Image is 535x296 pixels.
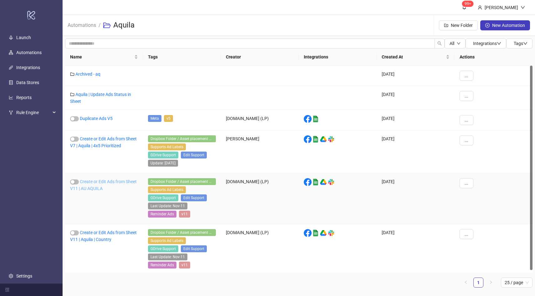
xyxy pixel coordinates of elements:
div: [PERSON_NAME] [482,4,521,11]
div: [DATE] [377,110,455,130]
span: Last Update: Nov-11 [148,203,187,209]
th: Created At [377,48,455,66]
span: Meta [148,115,161,122]
button: Alldown [445,38,466,48]
span: right [489,280,493,284]
span: Rule Engine [16,106,51,119]
div: [DATE] [377,66,455,86]
span: search [437,41,442,46]
span: v11 [179,262,190,268]
button: left [461,278,471,288]
button: New Folder [439,20,478,30]
button: ... [460,229,473,239]
div: [DATE] [377,86,455,110]
a: Create or Edit Ads from Sheet V11 | Aquila | Country [70,230,137,242]
span: Edit Support [181,152,207,158]
a: Create or Edit Ads from Sheet V11 | AU AQUILA [70,179,137,191]
a: Settings [16,273,32,278]
span: Reminder Ads [148,262,176,268]
button: ... [460,178,473,188]
button: ... [460,135,473,145]
a: Create or Edit Ads from Sheet V7 | Aquila | 4x5 Prioritized [70,136,137,148]
span: Dropbox Folder / Asset placement detection [148,135,216,142]
a: Automations [16,50,42,55]
div: [DATE] [377,224,455,275]
button: ... [460,115,473,125]
span: ... [465,118,468,123]
div: [PERSON_NAME] [221,130,299,173]
div: Page Size [501,278,532,288]
a: Automations [66,21,97,28]
span: Dropbox Folder / Asset placement detection [148,178,216,185]
button: Tagsdown [506,38,532,48]
span: Supports Ad Labels [148,237,186,244]
span: menu-fold [5,288,9,292]
th: Actions [455,48,532,66]
span: Dropbox Folder / Asset placement detection [148,229,216,236]
span: left [464,280,468,284]
span: Supports Ad Labels [148,143,186,150]
th: Integrations [299,48,377,66]
span: folder [70,72,74,76]
span: 25 / page [505,278,529,287]
span: v5 [164,115,173,122]
div: [DOMAIN_NAME] (LP) [221,173,299,224]
span: ... [465,138,468,143]
span: GDrive Support [148,152,178,158]
span: folder-open [103,22,111,29]
span: New Folder [451,23,473,28]
li: / [99,15,101,35]
span: Created At [382,53,445,60]
span: Update: 21-10-2024 [148,160,178,167]
button: Integrationsdown [466,38,506,48]
div: [DATE] [377,173,455,224]
span: down [457,42,461,45]
button: New Automation [480,20,530,30]
li: 1 [473,278,483,288]
a: Data Stores [16,80,39,85]
span: Reminder Ads [148,211,176,218]
span: ... [465,73,468,78]
a: Aquila | Update Ads Status in Sheet [70,92,131,104]
div: [DOMAIN_NAME] (LP) [221,110,299,130]
span: folder [70,92,74,97]
span: down [521,5,525,10]
span: user [478,5,482,10]
button: ... [460,71,473,81]
span: bell [462,5,466,9]
span: plus-circle [485,23,490,28]
span: Edit Support [181,194,207,201]
span: Name [70,53,133,60]
th: Tags [143,48,221,66]
a: Integrations [16,65,40,70]
a: Reports [16,95,32,100]
span: down [497,41,501,46]
span: folder-add [444,23,448,28]
span: New Automation [492,23,525,28]
span: down [523,41,527,46]
span: GDrive Support [148,245,178,252]
span: Integrations [473,41,501,46]
div: [DATE] [377,130,455,173]
th: Name [65,48,143,66]
a: Duplicate Ads V5 [80,116,113,121]
span: GDrive Support [148,194,178,201]
sup: 1703 [462,1,474,7]
a: 1 [474,278,483,287]
span: Edit Support [181,245,207,252]
h3: Aquila [113,20,135,30]
li: Next Page [486,278,496,288]
th: Creator [221,48,299,66]
span: ... [465,93,468,98]
button: ... [460,91,473,101]
li: Previous Page [461,278,471,288]
span: Tags [514,41,527,46]
button: right [486,278,496,288]
span: All [450,41,454,46]
span: Last Update: Nov-11 [148,253,187,260]
a: Archived - aq [75,72,100,77]
span: Supports Ad Labels [148,186,186,193]
div: [DOMAIN_NAME] (LP) [221,224,299,275]
span: ... [465,181,468,186]
a: Launch [16,35,31,40]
